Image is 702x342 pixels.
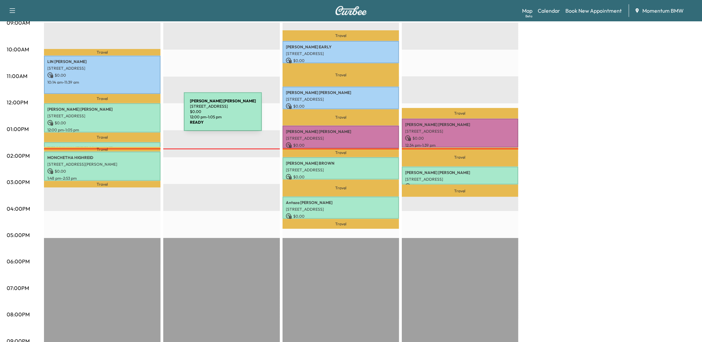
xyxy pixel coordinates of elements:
[47,162,157,167] p: [STREET_ADDRESS][PERSON_NAME]
[7,152,30,160] p: 02:00PM
[566,7,622,15] a: Book New Appointment
[7,45,29,53] p: 10:00AM
[405,170,515,175] p: [PERSON_NAME] [PERSON_NAME]
[47,155,157,160] p: MONCHETHA HIGHREID
[286,136,396,141] p: [STREET_ADDRESS]
[402,185,518,197] p: Travel
[286,161,396,166] p: [PERSON_NAME] BROWN
[7,178,30,186] p: 03:00PM
[286,103,396,109] p: $ 0.00
[405,177,515,182] p: [STREET_ADDRESS]
[286,142,396,148] p: $ 0.00
[7,98,28,106] p: 12:00PM
[405,122,515,127] p: [PERSON_NAME] [PERSON_NAME]
[7,72,27,80] p: 11:00AM
[283,30,399,41] p: Travel
[286,129,396,134] p: [PERSON_NAME] [PERSON_NAME]
[286,58,396,64] p: $ 0.00
[522,7,533,15] a: MapBeta
[286,51,396,56] p: [STREET_ADDRESS]
[44,133,161,143] p: Travel
[286,90,396,95] p: [PERSON_NAME] [PERSON_NAME]
[47,72,157,78] p: $ 0.00
[405,135,515,141] p: $ 0.00
[44,147,161,152] p: Travel
[47,176,157,181] p: 1:48 pm - 2:53 pm
[405,183,515,189] p: $ 0.00
[47,66,157,71] p: [STREET_ADDRESS]
[283,109,399,126] p: Travel
[286,97,396,102] p: [STREET_ADDRESS]
[7,125,29,133] p: 01:00PM
[7,231,30,239] p: 05:00PM
[283,148,399,157] p: Travel
[44,181,161,188] p: Travel
[335,6,367,15] img: Curbee Logo
[286,200,396,205] p: Antaza [PERSON_NAME]
[286,174,396,180] p: $ 0.00
[47,113,157,119] p: [STREET_ADDRESS]
[286,207,396,212] p: [STREET_ADDRESS]
[47,59,157,64] p: LIN [PERSON_NAME]
[402,148,518,167] p: Travel
[283,63,399,87] p: Travel
[7,258,30,266] p: 06:00PM
[47,80,157,85] p: 10:14 am - 11:39 am
[643,7,684,15] span: Momentum BMW
[286,213,396,219] p: $ 0.00
[283,219,399,229] p: Travel
[283,180,399,197] p: Travel
[47,146,157,151] p: [PERSON_NAME] [PERSON_NAME]
[47,127,157,133] p: 12:00 pm - 1:05 pm
[402,108,518,119] p: Travel
[538,7,560,15] a: Calendar
[47,168,157,174] p: $ 0.00
[7,19,30,27] p: 09:00AM
[405,143,515,148] p: 12:34 pm - 1:39 pm
[7,284,29,292] p: 07:00PM
[7,311,30,319] p: 08:00PM
[47,107,157,112] p: [PERSON_NAME] [PERSON_NAME]
[44,49,161,56] p: Travel
[44,94,161,103] p: Travel
[286,167,396,173] p: [STREET_ADDRESS]
[405,129,515,134] p: [STREET_ADDRESS]
[7,205,30,213] p: 04:00PM
[286,44,396,50] p: [PERSON_NAME] EARLY
[47,120,157,126] p: $ 0.00
[526,14,533,19] div: Beta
